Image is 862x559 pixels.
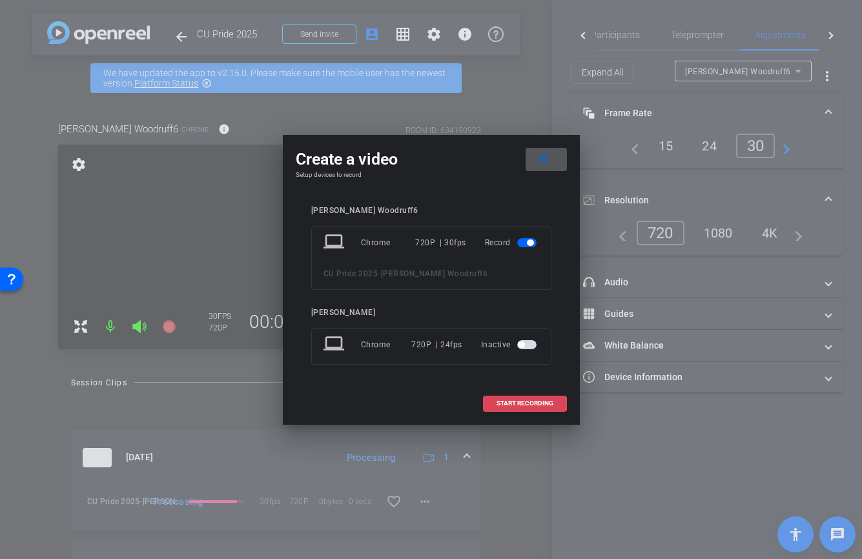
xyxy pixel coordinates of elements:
mat-icon: close [535,151,551,167]
div: Record [485,231,539,254]
div: Chrome [361,333,412,356]
span: - [378,269,381,278]
div: 720P | 30fps [415,231,466,254]
mat-icon: laptop [323,333,347,356]
mat-icon: laptop [323,231,347,254]
div: Inactive [481,333,539,356]
div: Chrome [361,231,416,254]
div: [PERSON_NAME] [311,308,551,318]
div: 720P | 24fps [411,333,462,356]
div: [PERSON_NAME] Woodruff6 [311,206,551,216]
h4: Setup devices to record [296,171,567,179]
div: Create a video [296,148,567,171]
span: START RECORDING [497,400,553,407]
button: START RECORDING [483,396,567,412]
span: CU Pride 2025 [323,269,378,278]
span: [PERSON_NAME] Woodruff6 [381,269,488,278]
